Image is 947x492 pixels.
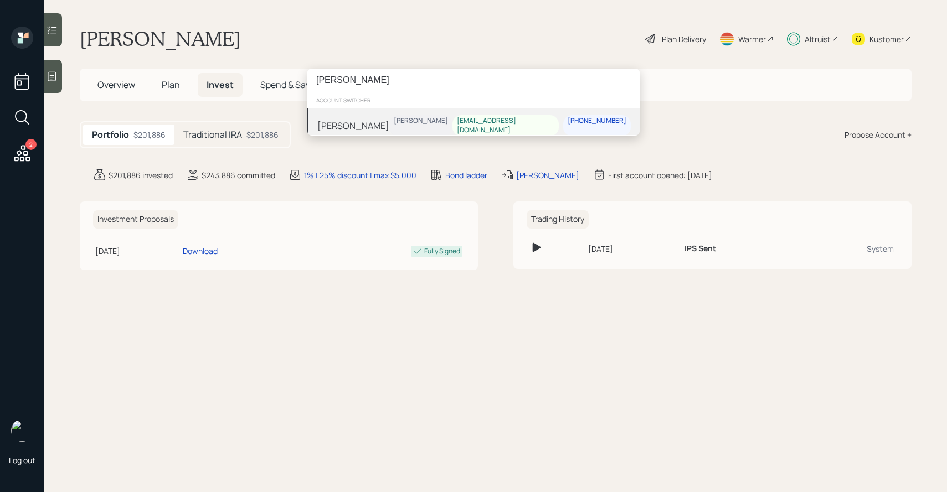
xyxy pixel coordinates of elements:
[307,92,640,108] div: account switcher
[317,119,389,132] div: [PERSON_NAME]
[307,69,640,92] input: Type a command or search…
[568,116,626,126] div: [PHONE_NUMBER]
[394,116,448,126] div: [PERSON_NAME]
[457,116,554,135] div: [EMAIL_ADDRESS][DOMAIN_NAME]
